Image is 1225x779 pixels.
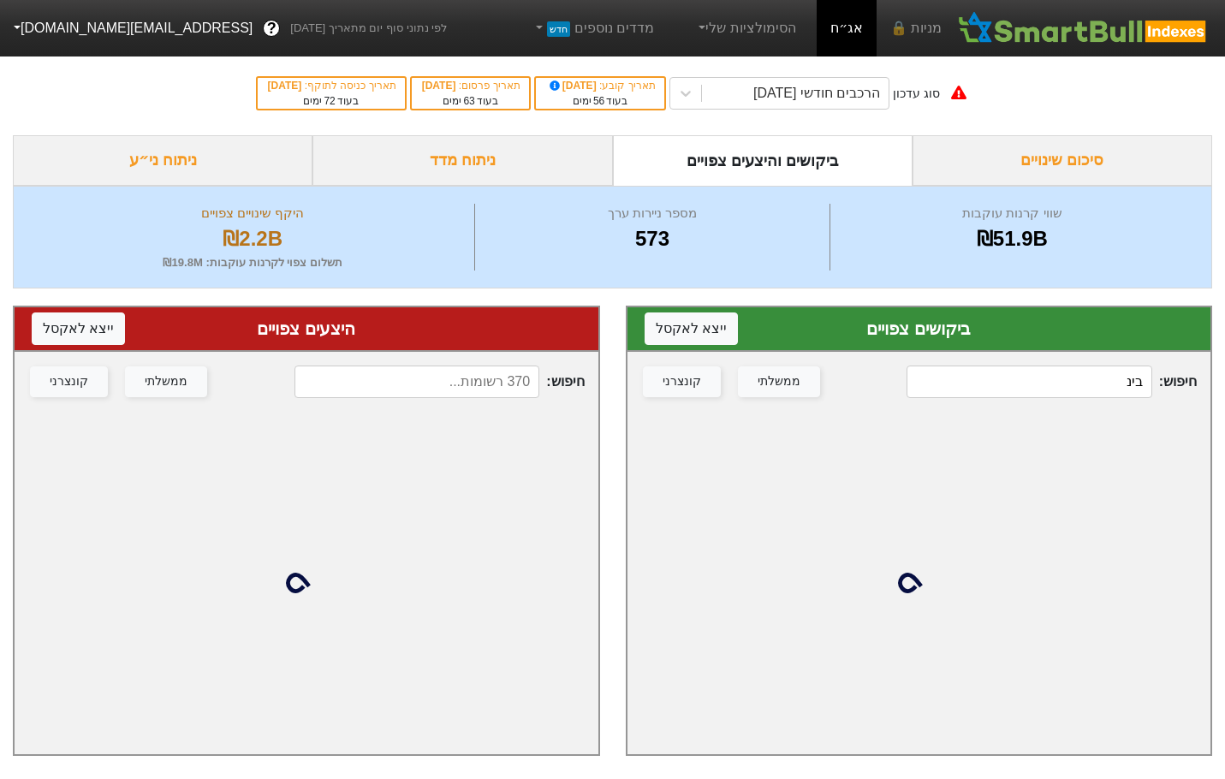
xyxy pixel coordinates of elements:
[643,366,721,397] button: קונצרני
[420,93,521,109] div: בעוד ימים
[525,11,661,45] a: מדדים נוספיםחדש
[286,562,327,604] img: loading...
[30,366,108,397] button: קונצרני
[907,366,1197,398] span: חיפוש :
[546,80,599,92] span: [DATE]
[593,95,604,107] span: 56
[267,17,277,40] span: ?
[907,366,1151,398] input: 205 רשומות...
[294,366,585,398] span: חיפוש :
[125,366,207,397] button: ממשלתי
[738,366,820,397] button: ממשלתי
[312,135,612,186] div: ניתוח מדד
[758,372,800,391] div: ממשלתי
[479,223,824,254] div: 573
[913,135,1212,186] div: סיכום שינויים
[266,78,396,93] div: תאריך כניסה לתוקף :
[35,204,470,223] div: היקף שינויים צפויים
[544,78,655,93] div: תאריך קובע :
[294,366,539,398] input: 370 רשומות...
[35,223,470,254] div: ₪2.2B
[898,562,939,604] img: loading...
[268,80,305,92] span: [DATE]
[422,80,459,92] span: [DATE]
[753,83,880,104] div: הרכבים חודשי [DATE]
[13,135,312,186] div: ניתוח ני״ע
[32,312,125,345] button: ייצא לאקסל
[663,372,701,391] div: קונצרני
[266,93,396,109] div: בעוד ימים
[645,312,738,345] button: ייצא לאקסל
[420,78,521,93] div: תאריך פרסום :
[145,372,187,391] div: ממשלתי
[479,204,824,223] div: מספר ניירות ערך
[35,254,470,271] div: תשלום צפוי לקרנות עוקבות : ₪19.8M
[544,93,655,109] div: בעוד ימים
[835,204,1190,223] div: שווי קרנות עוקבות
[50,372,88,391] div: קונצרני
[688,11,803,45] a: הסימולציות שלי
[547,21,570,37] span: חדש
[955,11,1211,45] img: SmartBull
[324,95,335,107] span: 72
[893,85,940,103] div: סוג עדכון
[835,223,1190,254] div: ₪51.9B
[32,316,581,342] div: היצעים צפויים
[463,95,474,107] span: 63
[290,20,447,37] span: לפי נתוני סוף יום מתאריך [DATE]
[645,316,1194,342] div: ביקושים צפויים
[613,135,913,186] div: ביקושים והיצעים צפויים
